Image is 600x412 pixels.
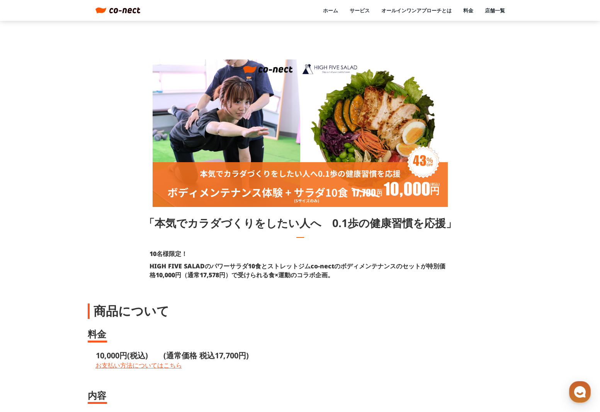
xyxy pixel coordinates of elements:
strong: 10名様限定！ [150,249,187,258]
a: 料金 [463,7,473,14]
a: ホーム [323,7,338,14]
a: オールインワンアプローチとは [381,7,452,14]
h1: 「本気でカラダづくりをしたい人へ 0.1歩の健康習慣を応援」 [144,215,457,231]
a: お支払い方法についてはこちら [95,361,513,370]
p: 10,000円(税込) (通常価格 税込17,700円) [95,350,513,361]
a: 店舗一覧 [485,7,505,14]
h3: 料金 [88,327,513,341]
h2: 商品について [93,302,169,320]
strong: HIGH FIVE SALADのパワーサラダ10食とストレットジムco-nectのボディメンテナンスのセットが特別価格10,000円（通常17,578円）で受けられる食×運動のコラボ企画。 [150,262,445,279]
h3: 内容 [88,389,513,402]
a: サービス [350,7,370,14]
